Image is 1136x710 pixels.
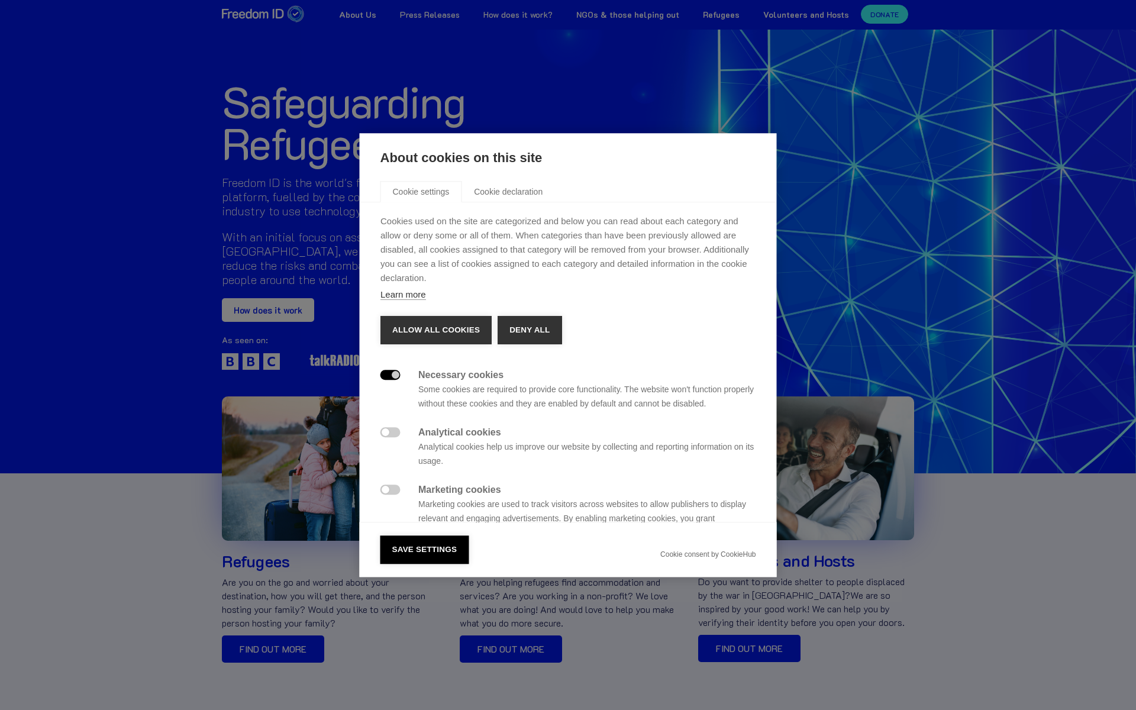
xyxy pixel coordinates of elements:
[380,316,492,344] button: Allow all cookies
[418,427,501,437] strong: Analytical cookies
[418,370,504,380] strong: Necessary cookies
[380,289,426,300] a: Learn more
[660,550,756,559] a: Cookie consent by CookieHub
[418,440,756,468] p: Analytical cookies help us improve our website by collecting and reporting information on its usage.
[380,214,756,285] p: Cookies used on the site are categorized and below you can read about each category and allow or ...
[418,485,501,495] strong: Marketing cookies
[418,382,756,411] p: Some cookies are required to provide core functionality. The website won't function properly with...
[380,150,543,165] strong: About cookies on this site
[380,427,401,437] label: 
[461,181,555,202] a: Cookie declaration
[380,535,469,564] button: Save settings
[498,316,561,344] button: Deny all
[380,485,401,495] label: 
[380,181,462,202] a: Cookie settings
[418,497,756,540] p: Marketing cookies are used to track visitors across websites to allow publishers to display relev...
[380,370,401,380] label: 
